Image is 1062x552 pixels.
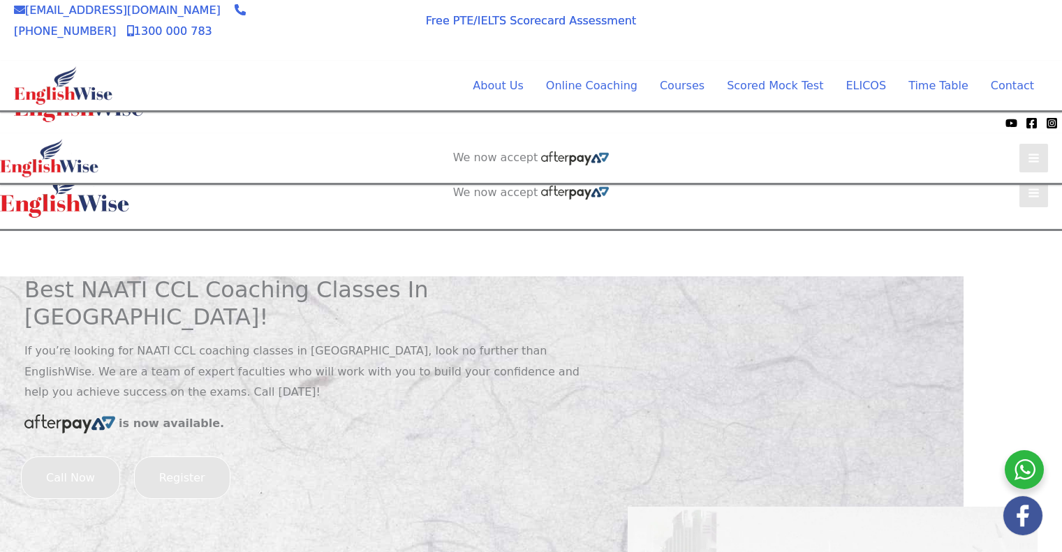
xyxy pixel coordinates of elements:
[24,341,607,403] p: If you’re looking for NAATI CCL coaching classes in [GEOGRAPHIC_DATA], look no further than Engli...
[541,186,609,200] img: Afterpay-Logo
[535,69,649,103] a: Online CoachingMenu Toggle
[980,69,1034,103] a: Contact
[649,69,716,103] a: CoursesMenu Toggle
[453,186,538,200] span: We now accept
[333,33,371,41] img: Afterpay-Logo
[426,14,636,27] a: Free PTE/IELTS Scorecard Assessment
[453,151,538,165] span: We now accept
[727,79,823,92] span: Scored Mock Test
[1005,117,1017,129] a: YouTube
[7,116,81,130] span: We now accept
[546,79,637,92] span: Online Coaching
[134,471,230,484] a: Register
[991,79,1034,92] span: Contact
[14,66,112,105] img: cropped-ew-logo
[908,79,968,92] span: Time Table
[315,17,389,31] span: We now accept
[660,79,705,92] span: Courses
[21,471,120,484] a: Call Now
[127,24,212,38] a: 1300 000 783
[24,276,607,330] h1: Best NAATI CCL Coaching Classes In [GEOGRAPHIC_DATA]!
[804,8,1048,53] aside: Header Widget 1
[897,69,980,103] a: Time TableMenu Toggle
[462,69,534,103] a: About UsMenu Toggle
[14,3,246,38] a: [PHONE_NUMBER]
[846,79,886,92] span: ELICOS
[424,242,640,270] a: AI SCORED PTE SOFTWARE REGISTER FOR FREE SOFTWARE TRIAL
[439,69,1034,103] nav: Site Navigation: Main Menu
[716,69,834,103] a: Scored Mock TestMenu Toggle
[541,151,609,165] img: Afterpay-Logo
[834,69,897,103] a: ELICOS
[24,415,115,433] img: Afterpay-Logo
[134,456,230,500] button: Register
[1003,496,1042,535] img: white-facebook.png
[1026,117,1038,129] a: Facebook
[818,19,1034,47] a: AI SCORED PTE SOFTWARE REGISTER FOR FREE SOFTWARE TRIAL
[473,79,523,92] span: About Us
[84,119,123,127] img: Afterpay-Logo
[21,456,120,500] button: Call Now
[14,3,221,17] a: [EMAIL_ADDRESS][DOMAIN_NAME]
[446,151,617,165] aside: Header Widget 2
[1046,117,1058,129] a: Instagram
[446,186,617,200] aside: Header Widget 2
[119,417,224,430] b: is now available.
[409,231,654,276] aside: Header Widget 1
